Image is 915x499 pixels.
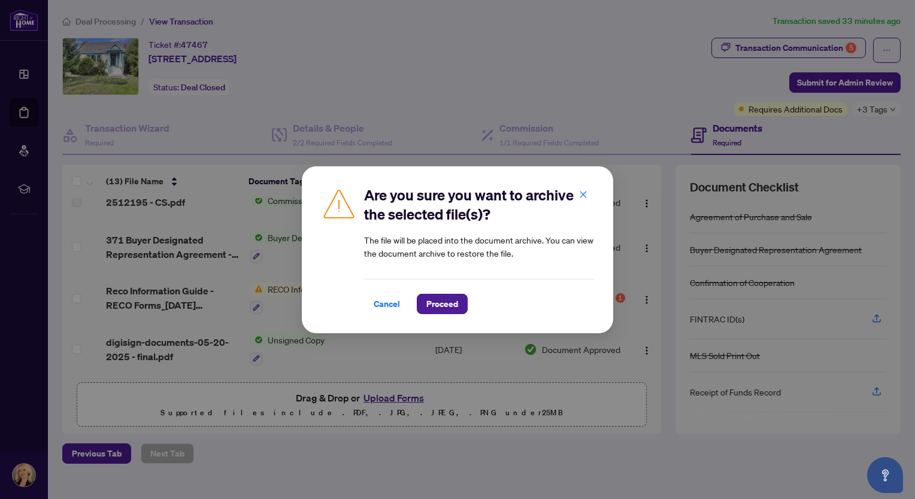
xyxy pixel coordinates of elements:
[364,233,594,260] article: The file will be placed into the document archive. You can view the document archive to restore t...
[364,185,594,224] h2: Are you sure you want to archive the selected file(s)?
[374,294,400,314] span: Cancel
[579,190,587,198] span: close
[417,294,468,314] button: Proceed
[426,294,458,314] span: Proceed
[321,185,357,221] img: Caution Icon
[364,294,410,314] button: Cancel
[867,457,903,493] button: Open asap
